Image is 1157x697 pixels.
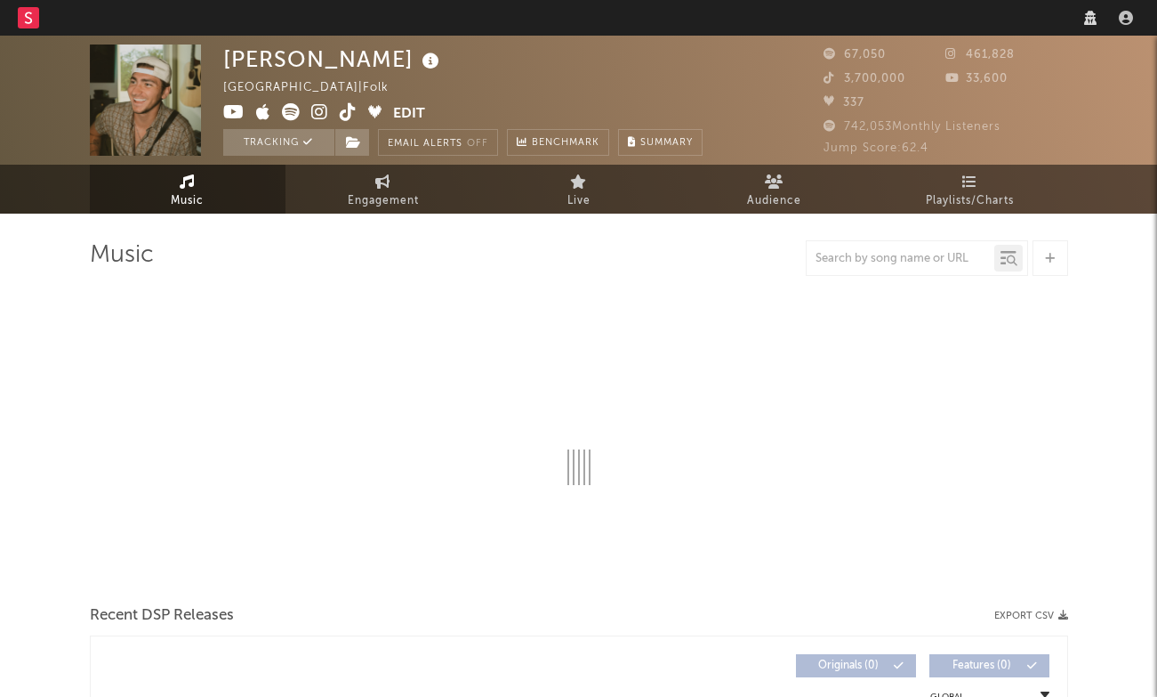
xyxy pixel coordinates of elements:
span: 33,600 [945,73,1008,85]
div: [GEOGRAPHIC_DATA] | Folk [223,77,409,99]
a: Benchmark [507,129,609,156]
a: Live [481,165,677,214]
span: Recent DSP Releases [90,605,234,627]
a: Music [90,165,285,214]
em: Off [467,139,488,149]
span: Audience [747,190,801,212]
span: Live [567,190,591,212]
a: Audience [677,165,872,214]
span: Benchmark [532,133,599,154]
input: Search by song name or URL [807,252,994,266]
a: Engagement [285,165,481,214]
span: 461,828 [945,49,1015,61]
button: Features(0) [929,654,1049,677]
div: [PERSON_NAME] [223,45,444,74]
button: Summary [618,129,703,156]
span: Music [171,190,204,212]
span: 742,053 Monthly Listeners [824,121,1000,133]
button: Edit [393,103,425,126]
span: 3,700,000 [824,73,905,85]
span: Engagement [348,190,419,212]
button: Tracking [223,129,334,156]
span: Playlists/Charts [926,190,1014,212]
span: 337 [824,97,864,109]
span: Features ( 0 ) [941,661,1023,671]
button: Originals(0) [796,654,916,677]
span: Originals ( 0 ) [807,661,889,671]
span: Summary [640,138,693,148]
button: Export CSV [994,611,1068,621]
span: Jump Score: 62.4 [824,142,928,154]
span: 67,050 [824,49,886,61]
a: Playlists/Charts [872,165,1068,214]
button: Email AlertsOff [378,129,498,156]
